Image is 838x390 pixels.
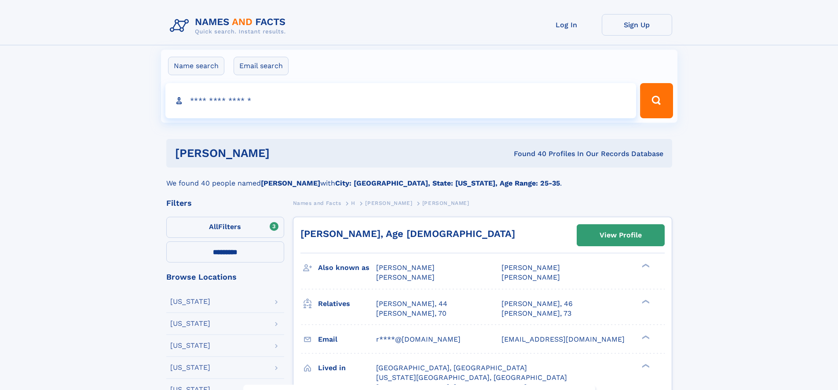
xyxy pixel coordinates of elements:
[501,335,625,343] span: [EMAIL_ADDRESS][DOMAIN_NAME]
[531,14,602,36] a: Log In
[422,200,469,206] span: [PERSON_NAME]
[318,332,376,347] h3: Email
[165,83,637,118] input: search input
[318,361,376,375] h3: Lived in
[501,263,560,272] span: [PERSON_NAME]
[577,225,664,246] a: View Profile
[640,334,650,340] div: ❯
[376,263,435,272] span: [PERSON_NAME]
[365,197,412,208] a: [PERSON_NAME]
[600,225,642,245] div: View Profile
[300,228,515,239] a: [PERSON_NAME], Age [DEMOGRAPHIC_DATA]
[501,309,571,318] a: [PERSON_NAME], 73
[293,197,341,208] a: Names and Facts
[170,342,210,349] div: [US_STATE]
[170,298,210,305] div: [US_STATE]
[640,299,650,304] div: ❯
[234,57,289,75] label: Email search
[640,263,650,269] div: ❯
[166,168,672,189] div: We found 40 people named with .
[175,148,392,159] h1: [PERSON_NAME]
[351,200,355,206] span: H
[602,14,672,36] a: Sign Up
[376,364,527,372] span: [GEOGRAPHIC_DATA], [GEOGRAPHIC_DATA]
[209,222,218,231] span: All
[376,299,447,309] a: [PERSON_NAME], 44
[365,200,412,206] span: [PERSON_NAME]
[261,179,320,187] b: [PERSON_NAME]
[170,320,210,327] div: [US_STATE]
[170,364,210,371] div: [US_STATE]
[351,197,355,208] a: H
[166,14,293,38] img: Logo Names and Facts
[376,373,567,382] span: [US_STATE][GEOGRAPHIC_DATA], [GEOGRAPHIC_DATA]
[318,260,376,275] h3: Also known as
[640,83,673,118] button: Search Button
[166,199,284,207] div: Filters
[318,296,376,311] h3: Relatives
[376,273,435,281] span: [PERSON_NAME]
[335,179,560,187] b: City: [GEOGRAPHIC_DATA], State: [US_STATE], Age Range: 25-35
[376,309,446,318] a: [PERSON_NAME], 70
[392,149,663,159] div: Found 40 Profiles In Our Records Database
[501,299,573,309] a: [PERSON_NAME], 46
[166,217,284,238] label: Filters
[168,57,224,75] label: Name search
[501,273,560,281] span: [PERSON_NAME]
[640,363,650,368] div: ❯
[166,273,284,281] div: Browse Locations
